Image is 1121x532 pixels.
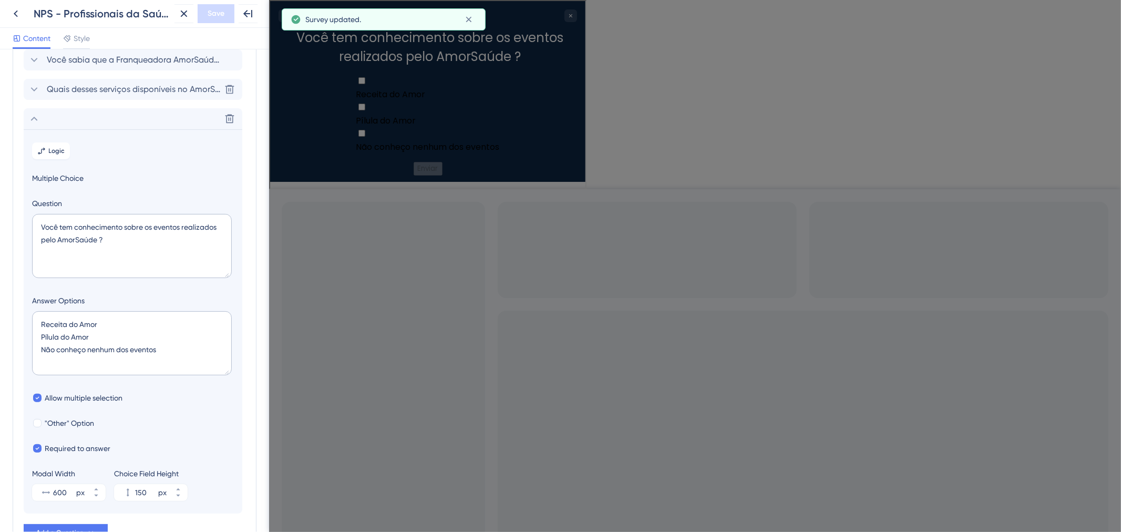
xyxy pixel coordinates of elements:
[143,161,172,175] button: Submit survey
[88,129,95,136] input: Não conheço nenhum dos eventos
[23,32,50,45] span: Content
[8,8,21,21] div: Go to Question 5
[86,87,156,99] span: Receita do Amor
[198,4,234,23] button: Save
[88,103,95,109] input: Pílula do Amor
[32,294,234,307] label: Answer Options
[208,7,224,20] span: Save
[13,27,307,65] div: Você tem conhecimento sobre os eventos realizados pelo AmorSaúde ?
[32,467,106,480] div: Modal Width
[47,54,220,66] span: Você sabia que a Franqueadora AmorSaúde já possui mais de 500 clínicas espalhadas pelo [GEOGRAPHI...
[305,13,361,26] span: Survey updated.
[74,32,90,45] span: Style
[76,486,85,499] div: px
[49,147,65,155] span: Logic
[45,417,94,429] span: "Other" Option
[32,214,232,278] textarea: Você tem conhecimento sobre os eventos realizados pelo AmorSaúde ?
[86,140,230,152] span: Não conheço nenhum dos eventos
[135,486,156,499] input: px
[53,486,74,499] input: px
[86,114,146,126] span: Pílula do Amor
[294,8,307,21] div: Close survey
[47,83,220,96] span: Quais desses serviços disponíveis no AmorSaúde você conhece ?
[32,197,234,210] label: Question
[87,484,106,493] button: px
[158,486,167,499] div: px
[169,484,188,493] button: px
[88,76,95,83] input: Receita do Amor
[114,467,188,480] div: Choice Field Height
[87,493,106,501] button: px
[169,493,188,501] button: px
[34,6,170,21] div: NPS - Profissionais da Saúde | Avaliação AmorSaúde | Step Completo 02
[45,442,110,455] span: Required to answer
[32,142,70,159] button: Logic
[149,8,167,21] span: Question 6 / 6
[32,311,232,375] textarea: Receita do Amor Pílula do Amor Não conheço nenhum dos eventos
[32,172,234,185] span: Multiple Choice
[45,392,122,404] span: Allow multiple selection
[86,74,230,152] div: Multiple choices rating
